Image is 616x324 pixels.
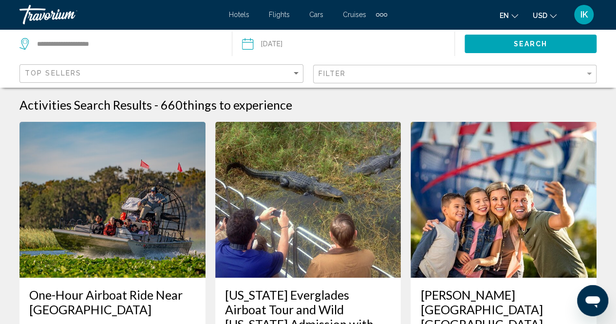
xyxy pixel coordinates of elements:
button: Filter [313,64,597,84]
h2: 660 [161,97,292,112]
span: Search [514,40,548,48]
span: things to experience [183,97,292,112]
span: - [154,97,158,112]
a: Hotels [229,11,249,19]
a: One-Hour Airboat Ride Near [GEOGRAPHIC_DATA] [29,287,196,317]
a: Travorium [19,5,219,24]
h1: Activities Search Results [19,97,152,112]
img: cc.jpg [411,122,597,278]
span: IK [580,10,588,19]
span: en [500,12,509,19]
button: Change currency [533,8,557,22]
button: Search [465,35,597,53]
a: Cars [309,11,323,19]
span: Filter [318,70,346,77]
span: Top Sellers [25,69,81,77]
button: Extra navigation items [376,7,387,22]
span: USD [533,12,547,19]
mat-select: Sort by [25,70,300,78]
a: Flights [269,11,290,19]
button: Date: Aug 22, 2025 [242,29,454,58]
iframe: Кнопка запуска окна обмена сообщениями [577,285,608,316]
img: 85.jpg [215,122,401,278]
img: bc.jpg [19,122,205,278]
a: Cruises [343,11,366,19]
button: Change language [500,8,518,22]
button: User Menu [571,4,597,25]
